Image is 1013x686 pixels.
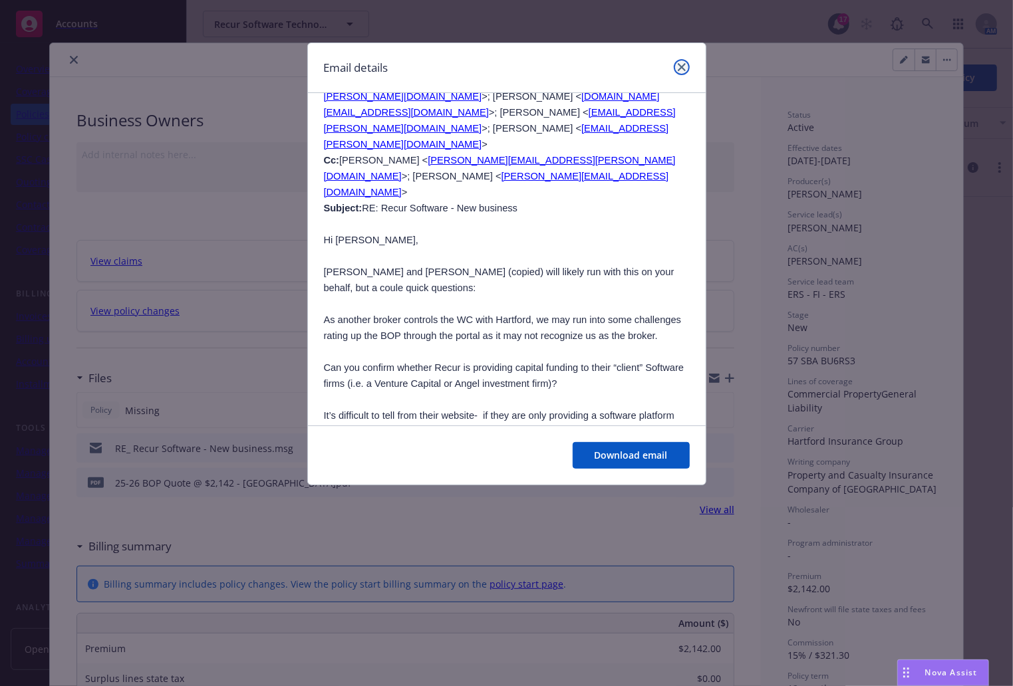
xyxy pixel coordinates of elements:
[595,449,668,461] span: Download email
[898,660,915,685] div: Drag to move
[925,667,978,678] span: Nova Assist
[573,442,690,469] button: Download email
[324,410,684,469] span: It’s difficult to tell from their website- if they are only providing a software platform that in...
[897,659,989,686] button: Nova Assist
